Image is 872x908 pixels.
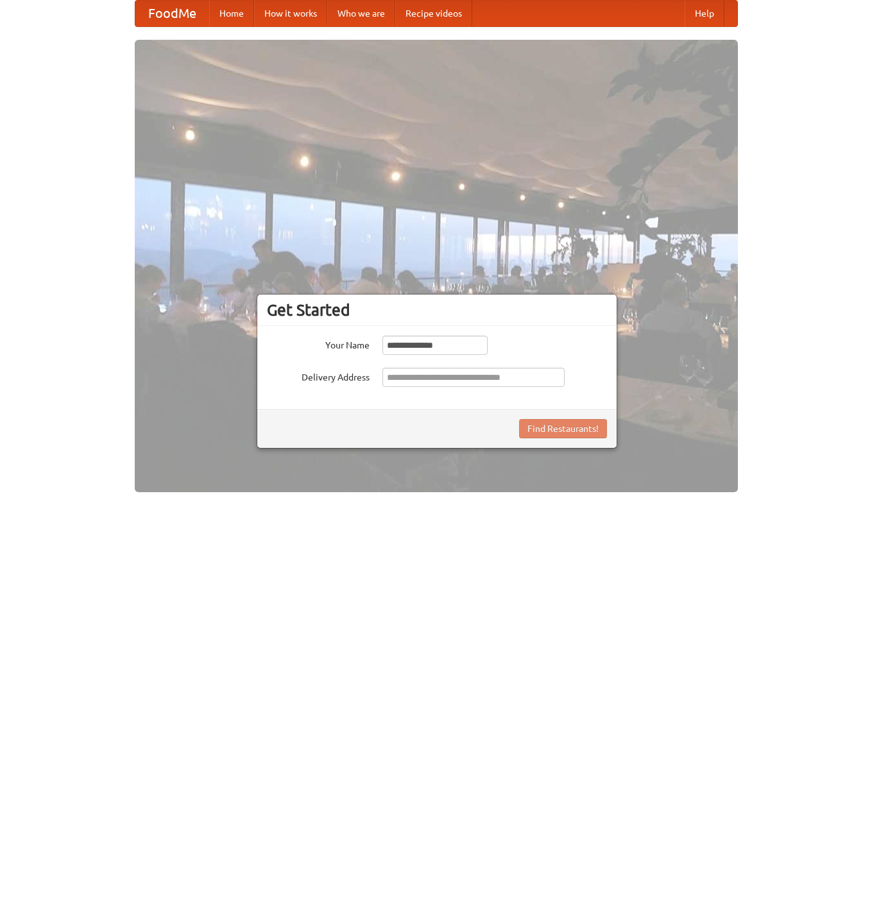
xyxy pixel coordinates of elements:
[267,368,370,384] label: Delivery Address
[519,419,607,438] button: Find Restaurants!
[135,1,209,26] a: FoodMe
[267,300,607,320] h3: Get Started
[395,1,472,26] a: Recipe videos
[685,1,724,26] a: Help
[327,1,395,26] a: Who we are
[254,1,327,26] a: How it works
[267,336,370,352] label: Your Name
[209,1,254,26] a: Home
